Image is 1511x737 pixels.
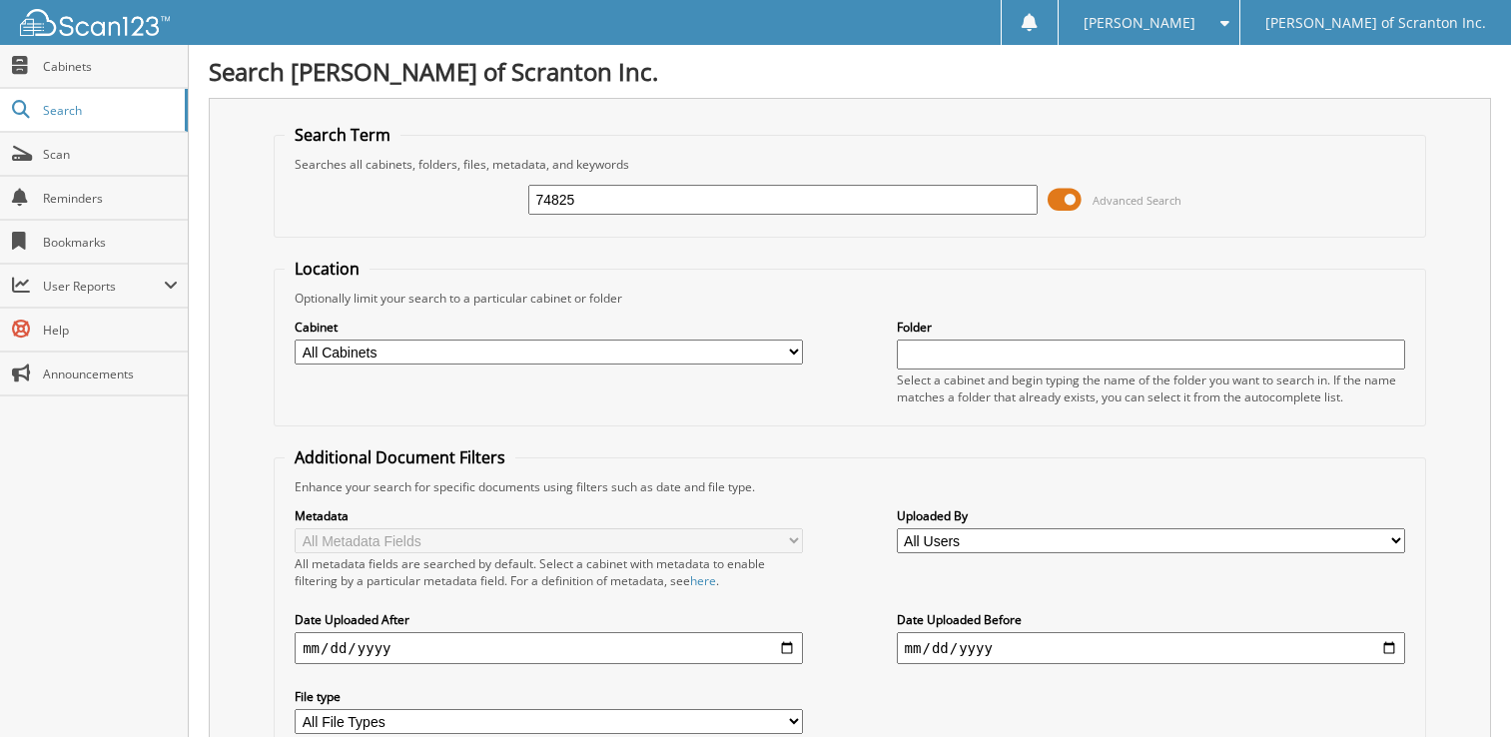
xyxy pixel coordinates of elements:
[43,190,178,207] span: Reminders
[43,102,175,119] span: Search
[897,371,1405,405] div: Select a cabinet and begin typing the name of the folder you want to search in. If the name match...
[295,555,803,589] div: All metadata fields are searched by default. Select a cabinet with metadata to enable filtering b...
[295,319,803,336] label: Cabinet
[209,55,1491,88] h1: Search [PERSON_NAME] of Scranton Inc.
[43,322,178,339] span: Help
[285,478,1415,495] div: Enhance your search for specific documents using filters such as date and file type.
[285,124,400,146] legend: Search Term
[285,258,370,280] legend: Location
[690,572,716,589] a: here
[295,688,803,705] label: File type
[1411,641,1511,737] iframe: Chat Widget
[1084,17,1195,29] span: [PERSON_NAME]
[1093,193,1181,208] span: Advanced Search
[20,9,170,36] img: scan123-logo-white.svg
[295,611,803,628] label: Date Uploaded After
[43,234,178,251] span: Bookmarks
[897,632,1405,664] input: end
[285,446,515,468] legend: Additional Document Filters
[897,507,1405,524] label: Uploaded By
[43,366,178,382] span: Announcements
[1265,17,1486,29] span: [PERSON_NAME] of Scranton Inc.
[295,507,803,524] label: Metadata
[285,290,1415,307] div: Optionally limit your search to a particular cabinet or folder
[43,146,178,163] span: Scan
[43,278,164,295] span: User Reports
[285,156,1415,173] div: Searches all cabinets, folders, files, metadata, and keywords
[897,611,1405,628] label: Date Uploaded Before
[43,58,178,75] span: Cabinets
[295,632,803,664] input: start
[897,319,1405,336] label: Folder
